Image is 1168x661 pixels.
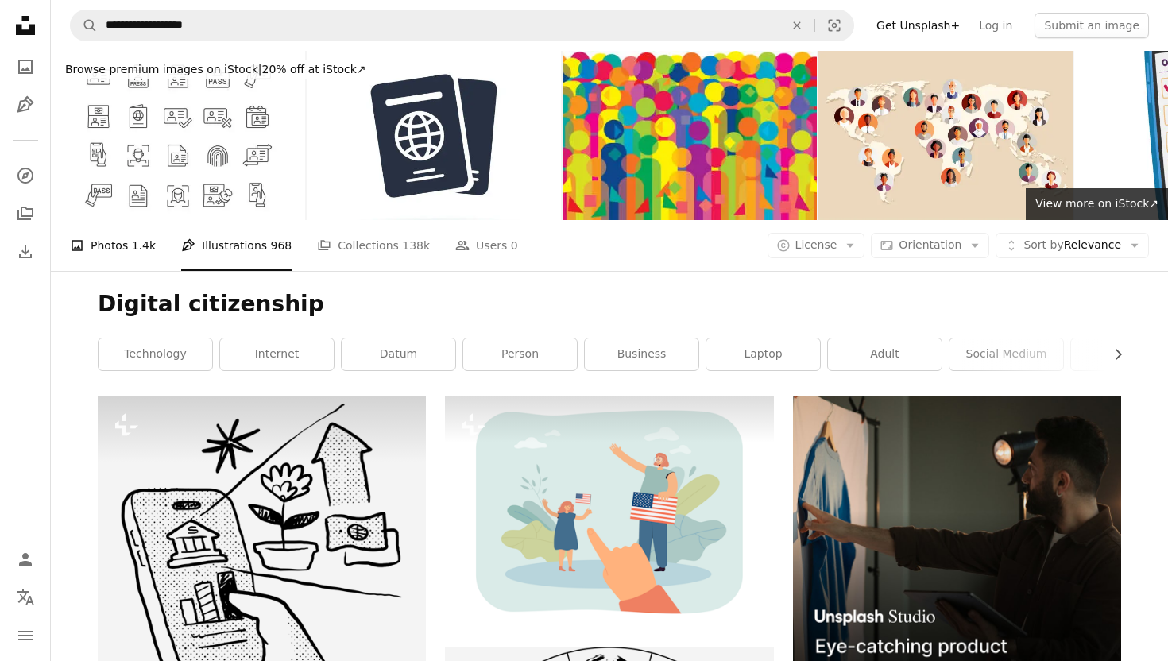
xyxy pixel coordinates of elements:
span: Sort by [1023,238,1063,251]
a: Home — Unsplash [10,10,41,44]
a: View more on iStock↗ [1026,188,1168,220]
button: License [768,233,865,258]
span: Orientation [899,238,961,251]
button: Search Unsplash [71,10,98,41]
a: Users 0 [455,220,518,271]
a: Explore [10,160,41,191]
span: License [795,238,837,251]
a: Browse premium images on iStock|20% off at iStock↗ [51,51,381,89]
form: Find visuals sitewide [70,10,854,41]
span: Browse premium images on iStock | [65,63,261,75]
img: ID Icons [51,51,305,220]
a: person [463,338,577,370]
span: 20% off at iStock ↗ [65,63,366,75]
img: Large group of people. Geometric illustration of crowd . [563,51,817,220]
button: Menu [10,620,41,651]
span: 138k [402,237,430,254]
button: Visual search [815,10,853,41]
a: laptop [706,338,820,370]
img: People Portraits On World Map [818,51,1073,220]
h1: Digital citizenship [98,290,1121,319]
span: View more on iStock ↗ [1035,197,1158,210]
a: Log in [969,13,1022,38]
a: Photos 1.4k [70,220,156,271]
a: Log in / Sign up [10,543,41,575]
button: Sort byRelevance [996,233,1149,258]
a: Illustrations [10,89,41,121]
a: internet [220,338,334,370]
img: International passport vector icon. filled flat sign for mobile concept and web design. Travel do... [307,51,561,220]
span: 0 [511,237,518,254]
button: Orientation [871,233,989,258]
a: Photos [10,51,41,83]
button: Clear [779,10,814,41]
span: 1.4k [132,237,156,254]
a: adult [828,338,942,370]
a: datum [342,338,455,370]
a: business [585,338,698,370]
span: Relevance [1023,238,1121,253]
a: social medium [949,338,1063,370]
a: Download History [10,236,41,268]
a: Hand pointing at girl holding USA flag. Mother and daughter with national symbol of America flat ... [445,504,773,519]
button: Submit an image [1035,13,1149,38]
img: Hand pointing at girl holding USA flag. Mother and daughter with national symbol of America flat ... [445,396,773,628]
a: Collections [10,198,41,230]
a: A hand holding a smart phone with a house on the screen [98,553,426,567]
button: scroll list to the right [1104,338,1121,370]
a: Collections 138k [317,220,430,271]
button: Language [10,582,41,613]
a: technology [99,338,212,370]
a: Get Unsplash+ [867,13,969,38]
